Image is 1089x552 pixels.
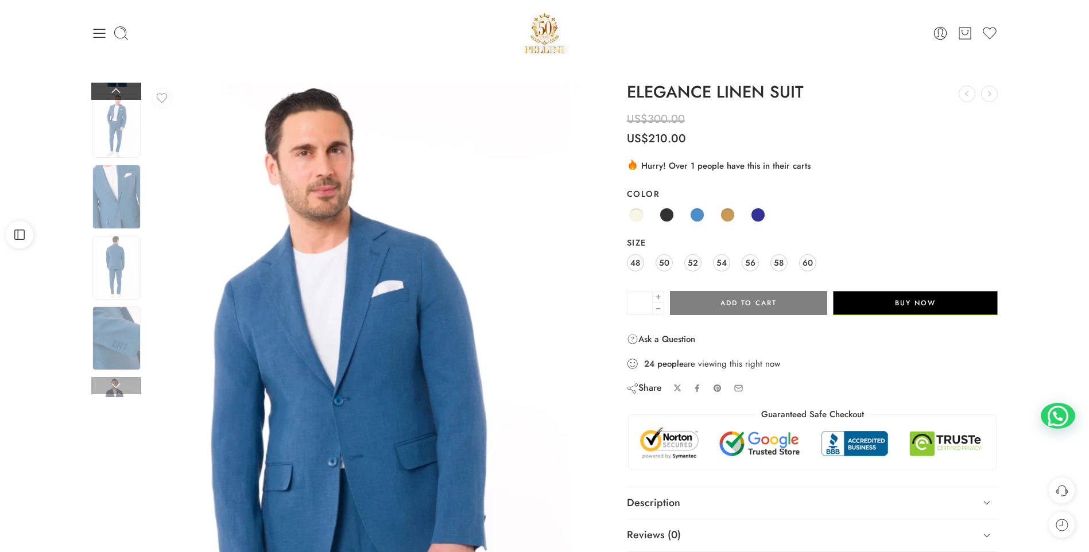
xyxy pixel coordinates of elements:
[742,254,759,271] a: 56
[92,165,141,228] img: continue-the-pants-scaled-1.webp
[627,130,648,147] span: US$
[627,188,998,200] label: Color
[656,254,673,271] a: 50
[670,291,827,315] button: Add to cart
[627,519,998,551] a: Reviews (0)
[627,111,685,127] bdi: 300.00
[684,254,702,271] a: 52
[657,358,684,370] strong: people
[627,254,644,271] a: 48
[520,9,569,57] img: Pellini
[627,83,998,102] h1: ELEGANCE LINEN SUIT
[982,25,998,41] a: Wishlist
[770,254,788,271] a: 58
[644,358,654,370] strong: 24
[627,332,695,346] a: Ask a Question
[799,254,816,271] a: 60
[713,384,722,393] a: Pin on Pinterest
[627,158,998,172] div: Hurry! Over 1 people have this in their carts
[627,237,998,248] label: Size
[803,255,813,270] span: 60
[92,236,141,300] img: continue-the-pants-scaled-1.webp
[957,25,973,41] a: Cart
[627,357,998,370] div: are viewing this right now
[92,306,141,370] img: continue-the-pants-scaled-1.webp
[833,291,998,315] button: Buy Now
[932,25,948,41] a: Login / Register
[627,130,686,147] bdi: 210.00
[693,384,702,392] a: Share on Facebook
[627,487,998,519] a: Description
[637,426,988,460] img: Trust
[627,382,662,394] div: Share
[745,255,755,270] span: 56
[627,291,653,315] input: Product quantity
[659,255,669,270] span: 50
[713,254,730,271] a: 54
[520,9,569,57] a: Pellini -
[755,409,870,421] legend: Guaranteed Safe Checkout
[630,255,640,270] span: 48
[92,94,141,158] img: continue-the-pants-scaled-1.webp
[774,255,784,270] span: 58
[734,383,743,393] a: Email to your friends
[688,255,698,270] span: 52
[673,384,682,392] a: Share on X
[627,111,648,127] span: US$
[716,255,727,270] span: 54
